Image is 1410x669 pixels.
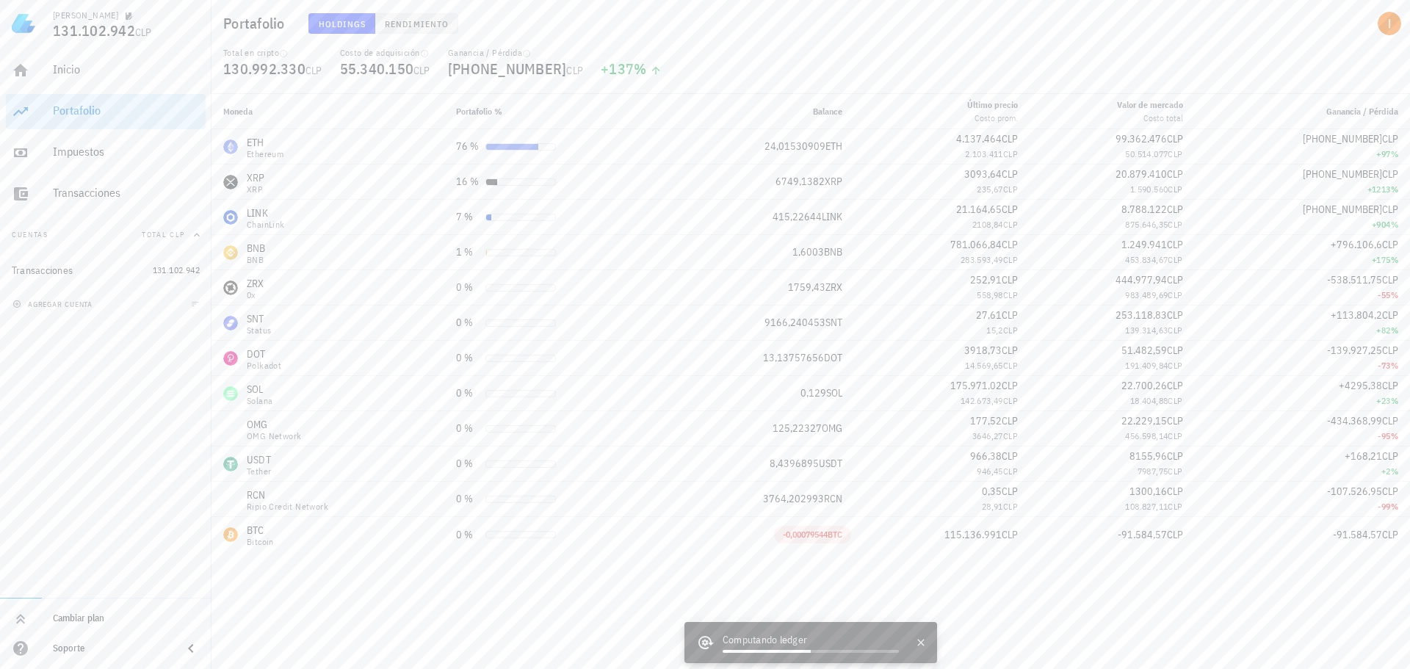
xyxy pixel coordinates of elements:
div: -99 [1207,499,1398,514]
button: Holdings [308,13,376,34]
span: CLP [413,64,430,77]
span: 13,13757656 [763,351,824,364]
span: CLP [305,64,322,77]
span: agregar cuenta [15,300,93,309]
span: 15,2 [986,325,1003,336]
span: CLP [1167,203,1183,216]
span: CLP [1382,238,1398,251]
div: Computando ledger [723,632,899,650]
span: 8,4396895 [770,457,819,470]
span: -91.584,57 [1118,528,1167,541]
span: % [1391,395,1398,406]
span: CLP [1002,167,1018,181]
div: ChainLink [247,220,285,229]
h1: Portafolio [223,12,291,35]
span: 21.164,65 [956,203,1002,216]
span: 456.598,14 [1125,430,1168,441]
span: BTC [828,529,842,540]
span: RCN [824,492,842,505]
span: CLP [1382,485,1398,498]
img: LedgiFi [12,12,35,35]
span: CLP [1382,203,1398,216]
span: 99.362.476 [1116,132,1167,145]
div: -95 [1207,429,1398,444]
span: CLP [1167,485,1183,498]
span: % [1391,430,1398,441]
span: CLP [1003,254,1018,265]
span: 55.340.150 [340,59,414,79]
div: SNT [247,311,271,326]
span: % [1391,148,1398,159]
span: 983.489,69 [1125,289,1168,300]
span: CLP [1167,344,1183,357]
div: 0x [247,291,264,300]
span: % [634,59,646,79]
span: Ganancia / Pérdida [1326,106,1398,117]
span: CLP [1167,238,1183,251]
span: 235,67 [977,184,1002,195]
span: % [1391,360,1398,371]
span: CLP [1002,238,1018,251]
span: CLP [1168,325,1182,336]
span: 125,22327 [773,422,822,435]
th: Balance: Sin ordenar. Pulse para ordenar de forma ascendente. [668,94,854,129]
div: 0 % [456,527,480,543]
div: +137 [601,62,662,76]
div: -73 [1207,358,1398,373]
span: 558,98 [977,289,1002,300]
span: 253.118,83 [1116,308,1167,322]
span: CLP [1167,308,1183,322]
div: ZRX-icon [223,281,238,295]
div: [PERSON_NAME] [53,10,118,21]
span: -91.584,57 [1333,528,1382,541]
span: CLP [1002,485,1018,498]
span: 51.482,59 [1121,344,1167,357]
span: CLP [1382,449,1398,463]
span: XRP [825,175,842,188]
span: CLP [1002,414,1018,427]
span: 0,35 [982,485,1002,498]
div: 76 % [456,139,480,154]
span: Portafolio % [456,106,502,117]
div: +23 [1207,394,1398,408]
span: 24,01530909 [764,140,825,153]
span: Rendimiento [384,18,449,29]
span: CLP [1168,501,1182,512]
span: 175.971,02 [950,379,1002,392]
span: CLP [566,64,583,77]
div: Status [247,326,271,335]
span: Moneda [223,106,253,117]
span: 1.590.560 [1130,184,1168,195]
span: [PHONE_NUMBER] [1303,203,1382,216]
span: DOT [824,351,842,364]
div: 0 % [456,456,480,471]
span: CLP [1002,308,1018,322]
div: 0 % [456,315,480,330]
span: 139.314,63 [1125,325,1168,336]
div: Total en cripto [223,47,322,59]
a: Transacciones [6,176,206,211]
div: SNT-icon [223,316,238,330]
span: 20.879.410 [1116,167,1167,181]
div: Ethereum [247,150,283,159]
span: CLP [1382,273,1398,286]
div: LINK [247,206,285,220]
span: CLP [1168,430,1182,441]
span: +113.804,2 [1331,308,1382,322]
div: XRP [247,185,265,194]
span: % [1391,325,1398,336]
div: ZRX [247,276,264,291]
span: 1759,43 [788,281,825,294]
div: +97 [1207,147,1398,162]
div: BTC [247,523,274,538]
span: CLP [1168,395,1182,406]
div: -55 [1207,288,1398,303]
span: 9166,240453 [764,316,825,329]
span: 191.409,84 [1125,360,1168,371]
button: Rendimiento [375,13,458,34]
div: OMG [247,417,301,432]
span: CLP [1167,414,1183,427]
span: 781.066,84 [950,238,1002,251]
span: CLP [1003,501,1018,512]
span: CLP [1003,360,1018,371]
